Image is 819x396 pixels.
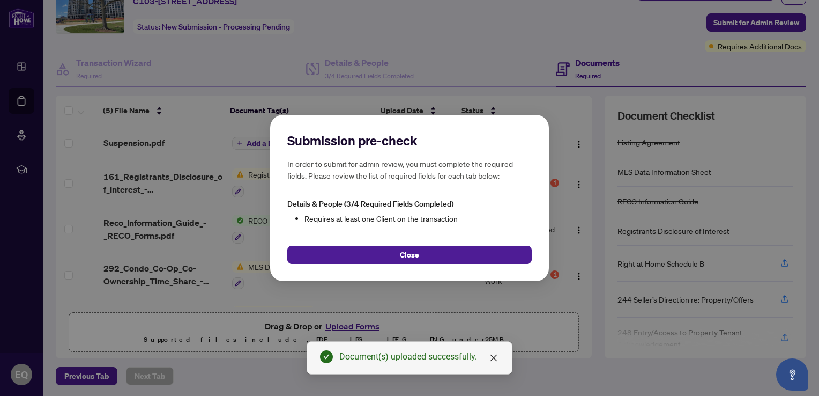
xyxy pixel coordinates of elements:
h5: In order to submit for admin review, you must complete the required fields. Please review the lis... [287,158,532,181]
a: Close [488,352,500,364]
button: Open asap [776,358,808,391]
button: Close [287,246,532,264]
span: check-circle [320,350,333,363]
h2: Submission pre-check [287,132,532,149]
li: Requires at least one Client on the transaction [304,212,532,224]
span: close [489,354,498,362]
span: Details & People (3/4 Required Fields Completed) [287,199,453,209]
div: Document(s) uploaded successfully. [339,350,499,363]
span: Close [400,246,419,263]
